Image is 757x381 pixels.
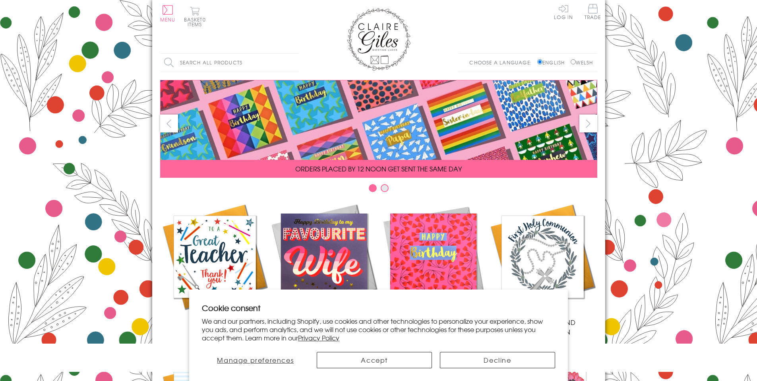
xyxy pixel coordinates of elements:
[537,59,542,64] input: English
[554,4,573,19] a: Log In
[440,352,555,368] button: Decline
[217,355,294,365] span: Manage preferences
[295,164,462,173] span: ORDERS PLACED BY 12 NOON GET SENT THE SAME DAY
[347,8,410,71] img: Claire Giles Greetings Cards
[537,59,569,66] label: English
[469,59,536,66] p: Choose a language:
[298,333,339,342] a: Privacy Policy
[202,352,309,368] button: Manage preferences
[579,115,597,132] button: next
[188,16,206,28] span: 0 items
[184,6,206,27] button: Basket0 items
[160,115,178,132] button: prev
[160,184,597,196] div: Carousel Pagination
[160,202,269,327] a: Academic
[369,184,377,192] button: Carousel Page 1 (Current Slide)
[585,4,601,19] span: Trade
[379,202,488,327] a: Birthdays
[291,54,299,72] input: Search
[160,5,176,22] button: Menu
[317,352,432,368] button: Accept
[269,202,379,327] a: New Releases
[202,317,555,342] p: We and our partners, including Shopify, use cookies and other technologies to personalize your ex...
[571,59,576,64] input: Welsh
[571,59,593,66] label: Welsh
[488,202,597,336] a: Communion and Confirmation
[202,302,555,313] h2: Cookie consent
[585,4,601,21] a: Trade
[160,54,299,72] input: Search all products
[160,16,176,23] span: Menu
[381,184,389,192] button: Carousel Page 2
